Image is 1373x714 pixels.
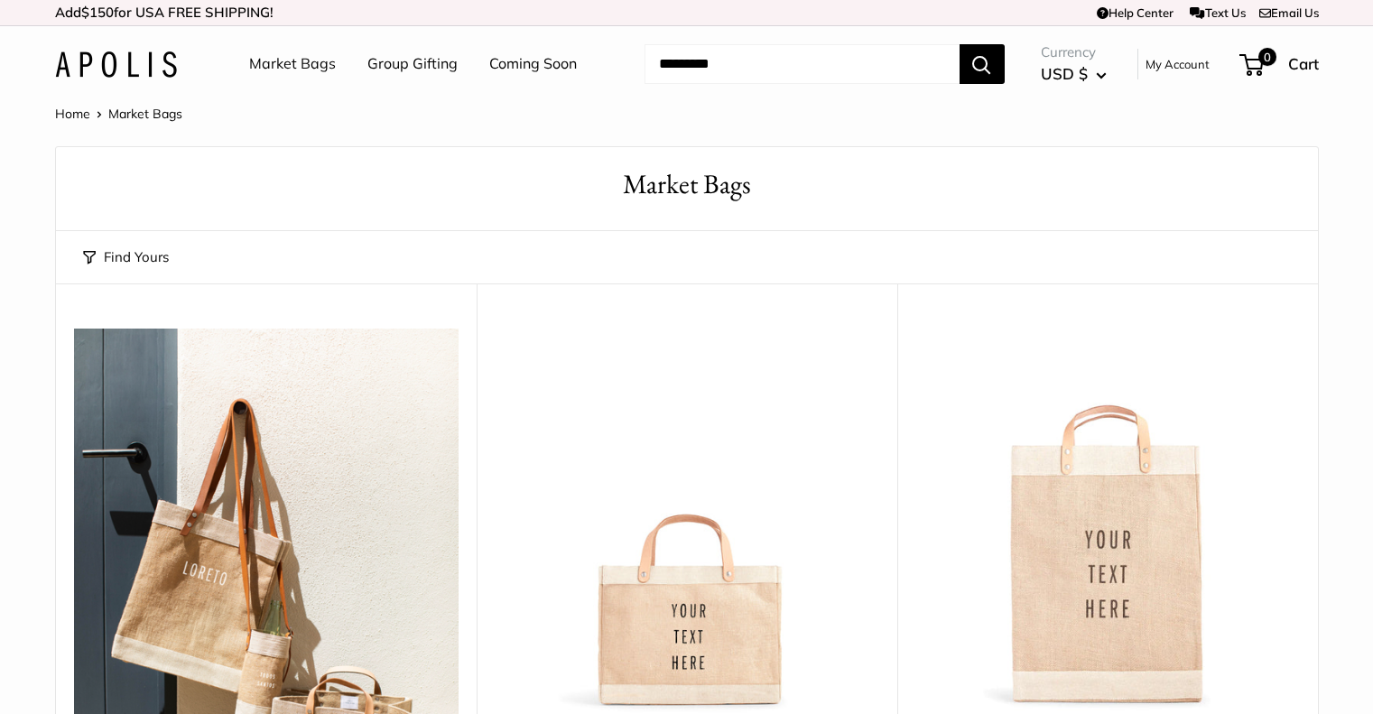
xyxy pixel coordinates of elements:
[1097,5,1174,20] a: Help Center
[1041,40,1107,65] span: Currency
[1259,5,1319,20] a: Email Us
[55,51,177,78] img: Apolis
[1257,48,1276,66] span: 0
[1241,50,1319,79] a: 0 Cart
[55,102,182,125] nav: Breadcrumb
[489,51,577,78] a: Coming Soon
[1146,53,1210,75] a: My Account
[960,44,1005,84] button: Search
[915,329,1300,713] a: Market Bag in NaturalMarket Bag in Natural
[83,245,169,270] button: Find Yours
[645,44,960,84] input: Search...
[81,4,114,21] span: $150
[1041,64,1088,83] span: USD $
[1041,60,1107,88] button: USD $
[108,106,182,122] span: Market Bags
[83,165,1291,204] h1: Market Bags
[367,51,458,78] a: Group Gifting
[1190,5,1245,20] a: Text Us
[495,329,879,713] a: Petite Market Bag in Naturaldescription_Effortless style that elevates every moment
[915,329,1300,713] img: Market Bag in Natural
[249,51,336,78] a: Market Bags
[55,106,90,122] a: Home
[1288,54,1319,73] span: Cart
[495,329,879,713] img: Petite Market Bag in Natural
